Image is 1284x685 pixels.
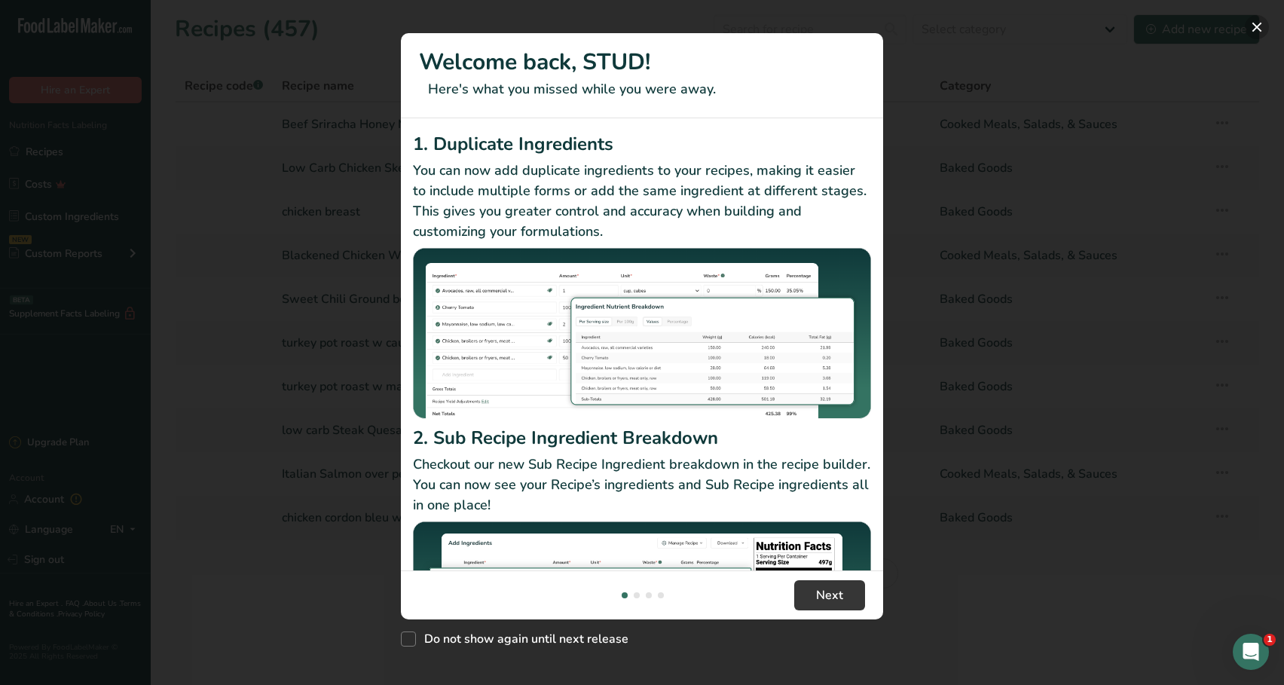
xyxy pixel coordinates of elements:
span: Do not show again until next release [416,631,628,647]
span: Next [816,586,843,604]
span: 1 [1264,634,1276,646]
p: Here's what you missed while you were away. [419,79,865,99]
p: Checkout our new Sub Recipe Ingredient breakdown in the recipe builder. You can now see your Reci... [413,454,871,515]
p: You can now add duplicate ingredients to your recipes, making it easier to include multiple forms... [413,161,871,242]
h1: Welcome back, STUD! [419,45,865,79]
h2: 2. Sub Recipe Ingredient Breakdown [413,424,871,451]
img: Duplicate Ingredients [413,248,871,419]
iframe: Intercom live chat [1233,634,1269,670]
button: Next [794,580,865,610]
h2: 1. Duplicate Ingredients [413,130,871,157]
